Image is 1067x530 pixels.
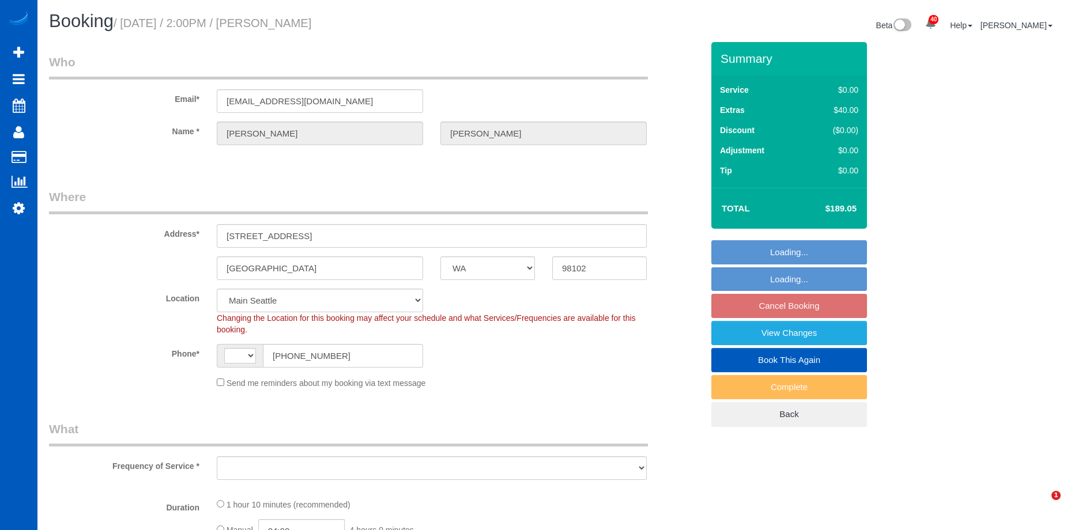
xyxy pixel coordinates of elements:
[49,421,648,446] legend: What
[721,52,861,65] h3: Summary
[49,54,648,79] legend: Who
[40,89,208,105] label: Email*
[809,104,858,116] div: $40.00
[809,145,858,156] div: $0.00
[40,122,208,137] label: Name *
[722,203,750,213] strong: Total
[981,21,1053,30] a: [PERSON_NAME]
[217,313,636,334] span: Changing the Location for this booking may affect your schedule and what Services/Frequencies are...
[40,344,208,359] label: Phone*
[791,204,857,214] h4: $189.05
[720,145,764,156] label: Adjustment
[950,21,972,30] a: Help
[809,84,858,96] div: $0.00
[40,289,208,304] label: Location
[919,12,942,37] a: 40
[876,21,912,30] a: Beta
[49,11,114,31] span: Booking
[227,500,350,509] span: 1 hour 10 minutes (recommended)
[440,122,647,145] input: Last Name*
[40,456,208,472] label: Frequency of Service *
[49,188,648,214] legend: Where
[720,84,749,96] label: Service
[720,165,732,176] label: Tip
[263,344,423,368] input: Phone*
[552,256,647,280] input: Zip Code*
[720,124,755,136] label: Discount
[227,378,426,388] span: Send me reminders about my booking via text message
[40,224,208,240] label: Address*
[711,348,867,372] a: Book This Again
[1051,491,1061,500] span: 1
[1028,491,1055,518] iframe: Intercom live chat
[114,17,311,29] small: / [DATE] / 2:00PM / [PERSON_NAME]
[217,89,423,113] input: Email*
[217,256,423,280] input: City*
[711,402,867,426] a: Back
[711,321,867,345] a: View Changes
[720,104,745,116] label: Extras
[217,122,423,145] input: First Name*
[809,124,858,136] div: ($0.00)
[892,18,911,33] img: New interface
[809,165,858,176] div: $0.00
[40,498,208,513] label: Duration
[7,12,30,28] img: Automaid Logo
[929,15,938,24] span: 40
